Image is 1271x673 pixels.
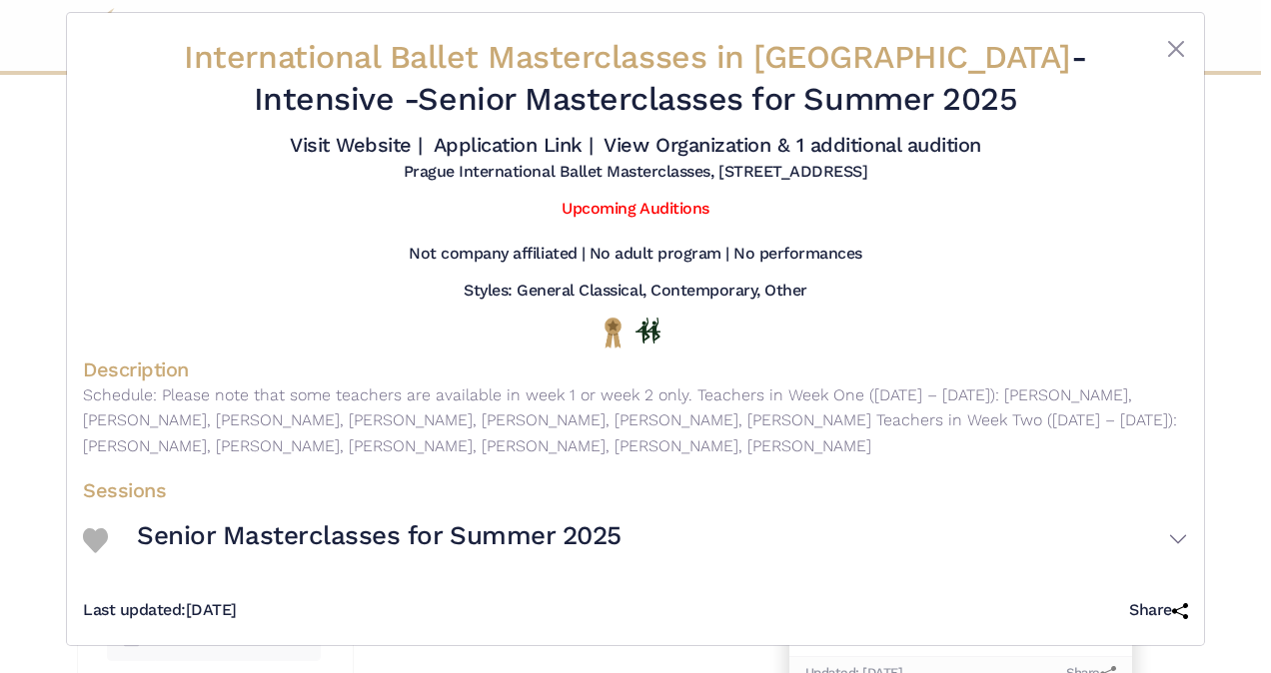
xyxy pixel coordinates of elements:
[1129,600,1188,621] h5: Share
[434,133,594,157] a: Application Link |
[290,133,423,157] a: Visit Website |
[137,511,1188,569] button: Senior Masterclasses for Summer 2025
[175,37,1096,120] h2: - Senior Masterclasses for Summer 2025
[562,199,708,218] a: Upcoming Auditions
[635,318,660,343] img: In Person
[184,38,1071,76] span: International Ballet Masterclasses in [GEOGRAPHIC_DATA]
[464,281,807,302] h5: Styles: General Classical, Contemporary, Other
[83,600,186,619] span: Last updated:
[83,356,1188,382] h4: Description
[404,162,868,183] h5: Prague International Ballet Masterclasses, [STREET_ADDRESS]
[83,528,108,553] img: Heart
[254,80,419,118] span: Intensive -
[590,244,729,265] h5: No adult program |
[83,382,1188,459] p: Schedule: Please note that some teachers are available in week 1 or week 2 only. Teachers in Week...
[733,244,862,265] h5: No performances
[601,317,626,347] img: National
[604,133,980,157] a: View Organization & 1 additional audition
[1164,37,1188,61] button: Close
[409,244,585,265] h5: Not company affiliated |
[83,600,237,621] h5: [DATE]
[137,519,622,553] h3: Senior Masterclasses for Summer 2025
[83,477,1188,503] h4: Sessions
